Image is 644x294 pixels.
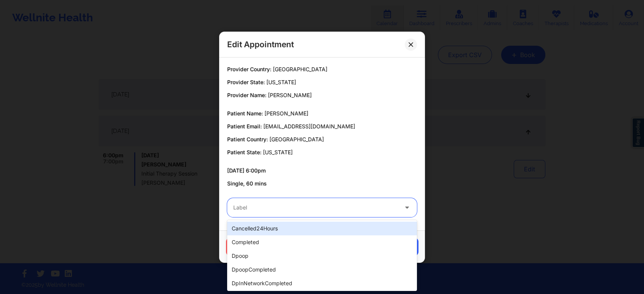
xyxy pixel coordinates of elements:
span: [GEOGRAPHIC_DATA] [269,136,324,142]
span: [PERSON_NAME] [264,110,308,117]
p: Patient Name: [227,110,417,117]
p: Provider Name: [227,91,417,99]
h2: Edit Appointment [227,39,294,50]
div: dpInNetworkCompleted [227,276,417,290]
span: [PERSON_NAME] [268,92,312,98]
p: Provider Country: [227,66,417,73]
div: completed [227,235,417,249]
span: [GEOGRAPHIC_DATA] [273,66,327,72]
p: Patient Country: [227,136,417,143]
button: Cancel Appointment [226,238,305,256]
span: [EMAIL_ADDRESS][DOMAIN_NAME] [263,123,355,129]
div: cancelled24Hours [227,222,417,235]
p: Patient State: [227,149,417,156]
p: Patient Email: [227,123,417,130]
span: [US_STATE] [263,149,293,155]
p: Single, 60 mins [227,180,417,187]
div: dpoopCompleted [227,263,417,276]
span: [US_STATE] [266,79,296,85]
p: [DATE] 6:00pm [227,167,417,174]
p: Provider State: [227,78,417,86]
div: dpoop [227,249,417,263]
